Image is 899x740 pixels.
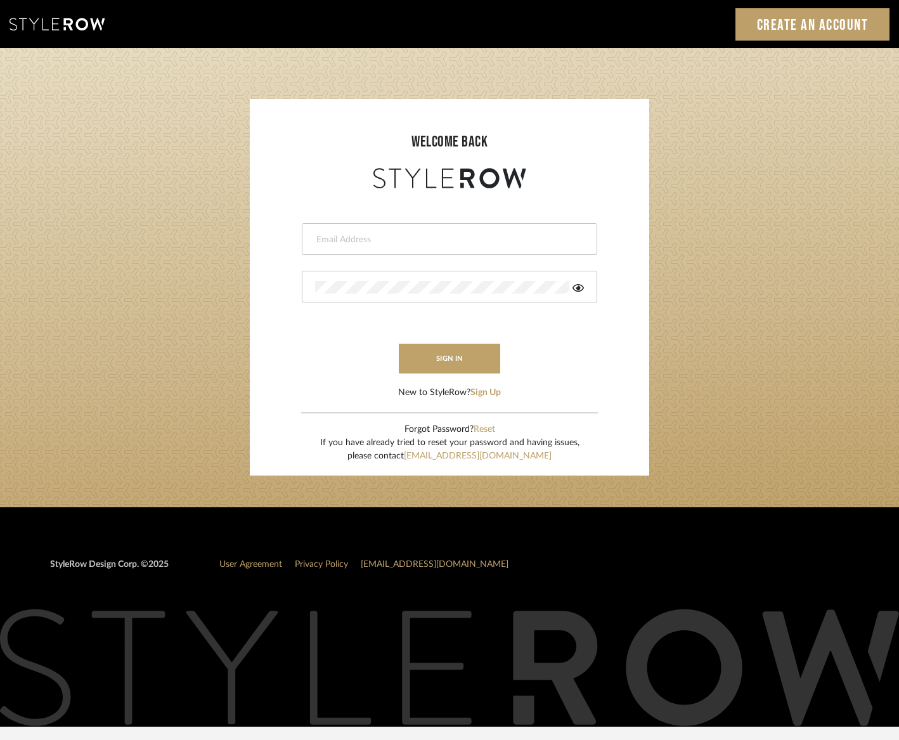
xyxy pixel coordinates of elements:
[219,560,282,569] a: User Agreement
[474,423,495,436] button: Reset
[295,560,348,569] a: Privacy Policy
[398,386,501,399] div: New to StyleRow?
[50,558,169,581] div: StyleRow Design Corp. ©2025
[320,423,579,436] div: Forgot Password?
[361,560,508,569] a: [EMAIL_ADDRESS][DOMAIN_NAME]
[315,233,581,246] input: Email Address
[262,131,637,153] div: welcome back
[320,436,579,463] div: If you have already tried to reset your password and having issues, please contact
[735,8,890,41] a: Create an Account
[404,451,552,460] a: [EMAIL_ADDRESS][DOMAIN_NAME]
[399,344,500,373] button: sign in
[470,386,501,399] button: Sign Up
